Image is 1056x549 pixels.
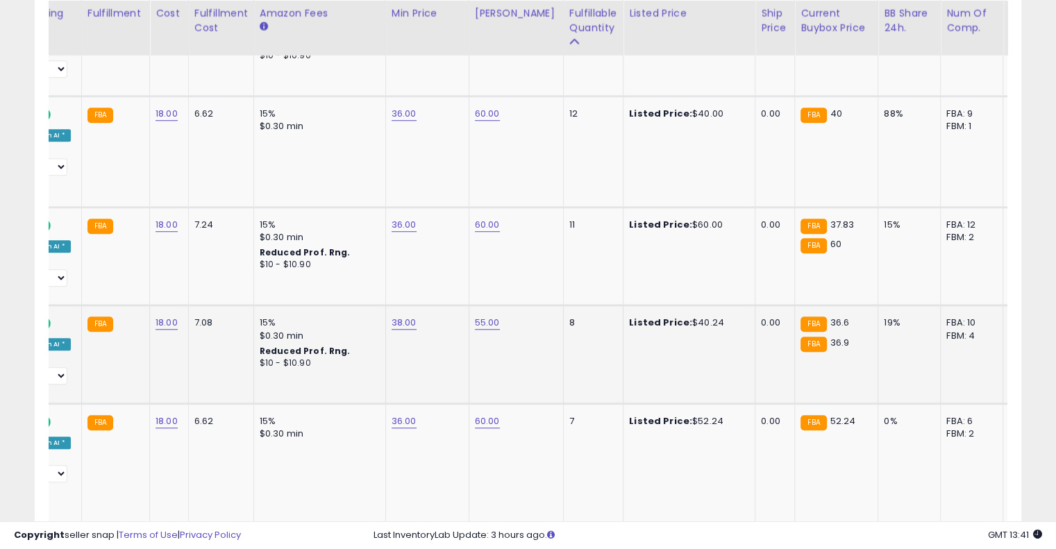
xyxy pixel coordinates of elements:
[569,219,612,231] div: 11
[180,528,241,541] a: Privacy Policy
[260,428,375,440] div: $0.30 min
[761,108,784,120] div: 0.00
[14,529,241,542] div: seller snap | |
[946,231,992,244] div: FBM: 2
[801,316,826,332] small: FBA
[392,414,417,428] a: 36.00
[49,109,71,121] span: OFF
[801,219,826,234] small: FBA
[884,108,930,120] div: 88%
[194,316,243,329] div: 7.08
[260,50,375,62] div: $10 - $10.90
[801,108,826,123] small: FBA
[629,316,744,329] div: $40.24
[946,428,992,440] div: FBM: 2
[156,316,178,330] a: 18.00
[946,120,992,133] div: FBM: 1
[260,219,375,231] div: 15%
[194,219,243,231] div: 7.24
[194,6,248,35] div: Fulfillment Cost
[569,108,612,120] div: 12
[475,414,500,428] a: 60.00
[761,415,784,428] div: 0.00
[946,316,992,329] div: FBA: 10
[194,415,243,428] div: 6.62
[156,414,178,428] a: 18.00
[260,415,375,428] div: 15%
[87,316,113,332] small: FBA
[830,414,856,428] span: 52.24
[830,107,842,120] span: 40
[475,107,500,121] a: 60.00
[761,316,784,329] div: 0.00
[629,108,744,120] div: $40.00
[801,415,826,430] small: FBA
[260,246,351,258] b: Reduced Prof. Rng.
[260,231,375,244] div: $0.30 min
[761,219,784,231] div: 0.00
[629,107,692,120] b: Listed Price:
[569,316,612,329] div: 8
[761,6,789,35] div: Ship Price
[884,219,930,231] div: 15%
[475,218,500,232] a: 60.00
[801,337,826,352] small: FBA
[156,218,178,232] a: 18.00
[884,316,930,329] div: 19%
[629,316,692,329] b: Listed Price:
[260,259,375,271] div: $10 - $10.90
[49,318,71,330] span: OFF
[87,219,113,234] small: FBA
[156,107,178,121] a: 18.00
[946,6,997,35] div: Num of Comp.
[629,219,744,231] div: $60.00
[260,21,268,33] small: Amazon Fees.
[87,415,113,430] small: FBA
[17,6,76,21] div: Repricing
[629,6,749,21] div: Listed Price
[260,330,375,342] div: $0.30 min
[569,415,612,428] div: 7
[475,316,500,330] a: 55.00
[569,6,617,35] div: Fulfillable Quantity
[156,6,183,21] div: Cost
[392,316,417,330] a: 38.00
[884,415,930,428] div: 0%
[260,108,375,120] div: 15%
[830,237,841,251] span: 60
[830,218,855,231] span: 37.83
[194,108,243,120] div: 6.62
[87,6,144,21] div: Fulfillment
[392,107,417,121] a: 36.00
[392,6,463,21] div: Min Price
[884,6,935,35] div: BB Share 24h.
[260,345,351,357] b: Reduced Prof. Rng.
[87,108,113,123] small: FBA
[946,219,992,231] div: FBA: 12
[830,336,850,349] span: 36.9
[260,6,380,21] div: Amazon Fees
[629,218,692,231] b: Listed Price:
[260,120,375,133] div: $0.30 min
[119,528,178,541] a: Terms of Use
[801,6,872,35] div: Current Buybox Price
[49,416,71,428] span: OFF
[946,330,992,342] div: FBM: 4
[629,415,744,428] div: $52.24
[14,528,65,541] strong: Copyright
[260,357,375,369] div: $10 - $10.90
[946,108,992,120] div: FBA: 9
[801,238,826,253] small: FBA
[988,528,1042,541] span: 2025-09-7 13:41 GMT
[49,220,71,232] span: OFF
[629,414,692,428] b: Listed Price:
[374,529,1042,542] div: Last InventoryLab Update: 3 hours ago.
[260,316,375,329] div: 15%
[392,218,417,232] a: 36.00
[475,6,558,21] div: [PERSON_NAME]
[946,415,992,428] div: FBA: 6
[830,316,850,329] span: 36.6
